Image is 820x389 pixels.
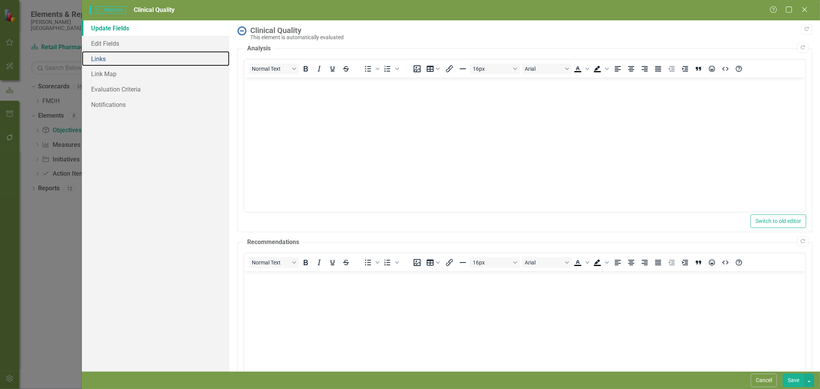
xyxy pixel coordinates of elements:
span: Normal Text [252,259,289,266]
span: 16px [473,66,511,72]
button: Table [424,63,442,74]
a: Edit Fields [82,36,230,51]
div: Background color Black [592,257,611,268]
button: HTML Editor [719,63,732,74]
button: Justify [652,63,665,74]
span: Clinical Quality [134,6,175,13]
span: Normal Text [252,66,289,72]
legend: Recommendations [243,238,303,247]
button: Insert/edit link [443,63,456,74]
div: Background color Black [592,63,611,74]
button: Help [732,257,745,268]
button: Blockquote [692,257,705,268]
button: Emojis [705,63,719,74]
button: Underline [326,63,339,74]
button: Emojis [705,257,719,268]
button: Align left [611,63,624,74]
button: Align right [638,63,651,74]
iframe: Rich Text Area [244,78,805,212]
div: Text color Black [572,63,591,74]
a: Notifications [82,97,230,112]
button: Block Normal Text [249,63,299,74]
button: Align center [625,63,638,74]
button: Insert image [411,257,424,268]
button: Block Normal Text [249,257,299,268]
img: No Information [237,26,246,35]
button: Justify [652,257,665,268]
button: Font size 16px [470,63,520,74]
div: Numbered list [382,63,401,74]
button: Font Arial [522,257,572,268]
legend: Analysis [243,44,274,53]
div: Text color Black [572,257,591,268]
button: Decrease indent [665,257,678,268]
button: Save [783,374,804,387]
a: Links [82,51,230,66]
button: HTML Editor [719,257,732,268]
button: Strikethrough [339,63,353,74]
button: Italic [313,257,326,268]
button: Align right [638,257,651,268]
button: Align center [625,257,638,268]
button: Cancel [751,374,777,387]
button: Align left [611,257,624,268]
span: 16px [473,259,511,266]
button: Blockquote [692,63,705,74]
button: Bold [299,257,312,268]
button: Help [732,63,745,74]
button: Insert/edit link [443,257,456,268]
a: Link Map [82,66,230,81]
button: Strikethrough [339,257,353,268]
a: Update Fields [82,20,230,36]
button: Switch to old editor [750,214,806,228]
span: Arial [525,66,562,72]
button: Font Arial [522,63,572,74]
button: Increase indent [679,257,692,268]
button: Insert image [411,63,424,74]
div: This element is automatically evaluated [250,35,808,40]
button: Table [424,257,442,268]
button: Decrease indent [665,63,678,74]
span: Objective [90,6,126,14]
button: Horizontal line [456,257,469,268]
div: Bullet list [362,63,381,74]
button: Increase indent [679,63,692,74]
button: Underline [326,257,339,268]
button: Font size 16px [470,257,520,268]
span: Arial [525,259,562,266]
a: Evaluation Criteria [82,81,230,97]
div: Clinical Quality [250,26,808,35]
button: Bold [299,63,312,74]
button: Italic [313,63,326,74]
div: Numbered list [382,257,401,268]
button: Horizontal line [456,63,469,74]
div: Bullet list [362,257,381,268]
